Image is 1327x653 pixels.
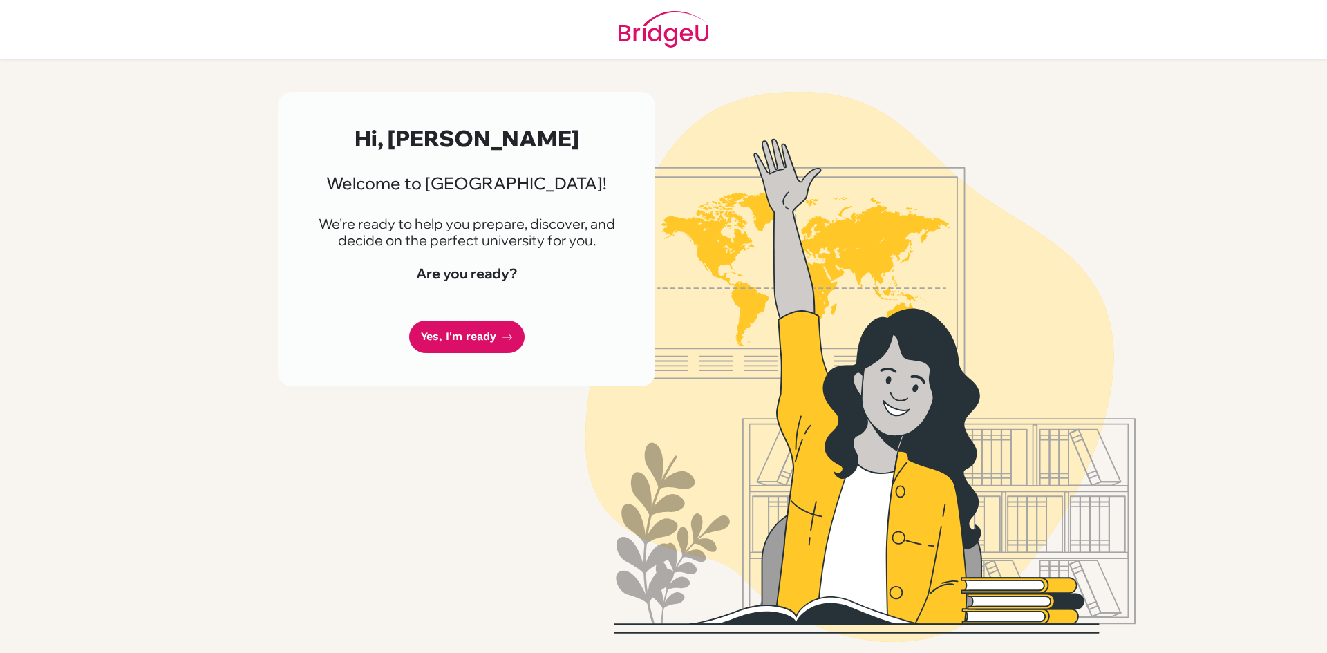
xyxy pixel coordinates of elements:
[311,125,622,151] h2: Hi, [PERSON_NAME]
[311,265,622,282] h4: Are you ready?
[311,216,622,249] p: We're ready to help you prepare, discover, and decide on the perfect university for you.
[467,92,1254,642] img: Welcome to Bridge U
[311,173,622,193] h3: Welcome to [GEOGRAPHIC_DATA]!
[409,321,525,353] a: Yes, I'm ready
